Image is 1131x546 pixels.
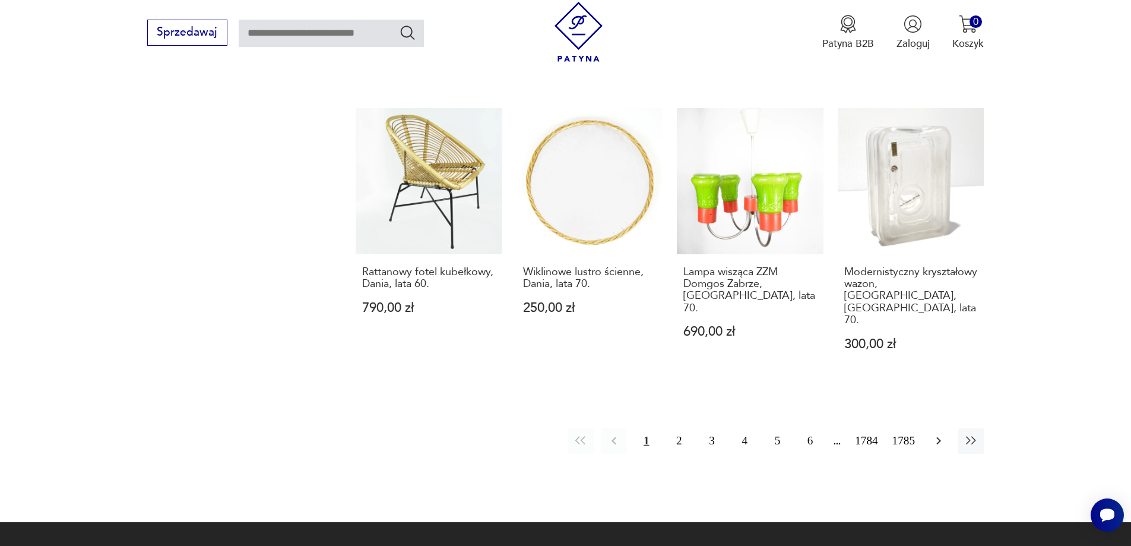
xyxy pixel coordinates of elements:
[1091,498,1124,532] iframe: Smartsupp widget button
[147,20,227,46] button: Sprzedawaj
[683,326,817,338] p: 690,00 zł
[822,15,874,51] a: Ikona medaluPatyna B2B
[699,428,724,454] button: 3
[523,266,657,291] h3: Wiklinowe lustro ścienne, Dania, lata 70.
[838,108,984,378] a: Modernistyczny kryształowy wazon, Noritake, Japonia, lata 70.Modernistyczny kryształowy wazon, [G...
[517,108,663,378] a: Wiklinowe lustro ścienne, Dania, lata 70.Wiklinowe lustro ścienne, Dania, lata 70.250,00 zł
[362,302,496,314] p: 790,00 zł
[666,428,692,454] button: 2
[844,338,978,351] p: 300,00 zł
[523,302,657,314] p: 250,00 zł
[399,24,416,41] button: Szukaj
[633,428,659,454] button: 1
[677,108,823,378] a: Lampa wisząca ZZM Domgos Zabrze, Polska, lata 70.Lampa wisząca ZZM Domgos Zabrze, [GEOGRAPHIC_DAT...
[549,2,609,62] img: Patyna - sklep z meblami i dekoracjami vintage
[683,266,817,315] h3: Lampa wisząca ZZM Domgos Zabrze, [GEOGRAPHIC_DATA], lata 70.
[839,15,857,33] img: Ikona medalu
[851,428,881,454] button: 1784
[952,37,984,51] p: Koszyk
[904,15,922,33] img: Ikonka użytkownika
[822,37,874,51] p: Patyna B2B
[356,108,502,378] a: Rattanowy fotel kubełkowy, Dania, lata 60.Rattanowy fotel kubełkowy, Dania, lata 60.790,00 zł
[797,428,823,454] button: 6
[765,428,790,454] button: 5
[896,15,930,51] button: Zaloguj
[147,29,227,38] a: Sprzedawaj
[889,428,918,454] button: 1785
[362,266,496,291] h3: Rattanowy fotel kubełkowy, Dania, lata 60.
[952,15,984,51] button: 0Koszyk
[970,15,982,28] div: 0
[822,15,874,51] button: Patyna B2B
[732,428,758,454] button: 4
[959,15,977,33] img: Ikona koszyka
[844,266,978,327] h3: Modernistyczny kryształowy wazon, [GEOGRAPHIC_DATA], [GEOGRAPHIC_DATA], lata 70.
[896,37,930,51] p: Zaloguj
